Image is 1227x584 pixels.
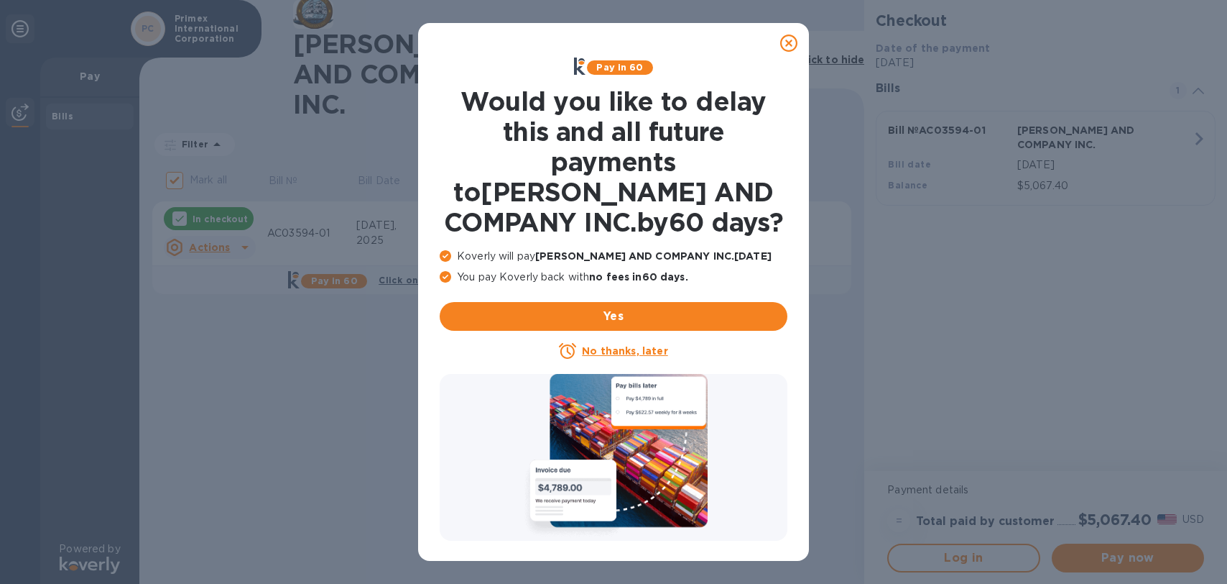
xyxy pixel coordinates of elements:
[440,302,787,331] button: Yes
[451,308,776,325] span: Yes
[596,62,643,73] b: Pay in 60
[440,270,787,285] p: You pay Koverly back with
[535,250,772,262] b: [PERSON_NAME] AND COMPANY INC. [DATE]
[440,249,787,264] p: Koverly will pay
[440,86,787,237] h1: Would you like to delay this and all future payments to [PERSON_NAME] AND COMPANY INC. by 60 days ?
[589,271,687,283] b: no fees in 60 days .
[582,345,667,357] u: No thanks, later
